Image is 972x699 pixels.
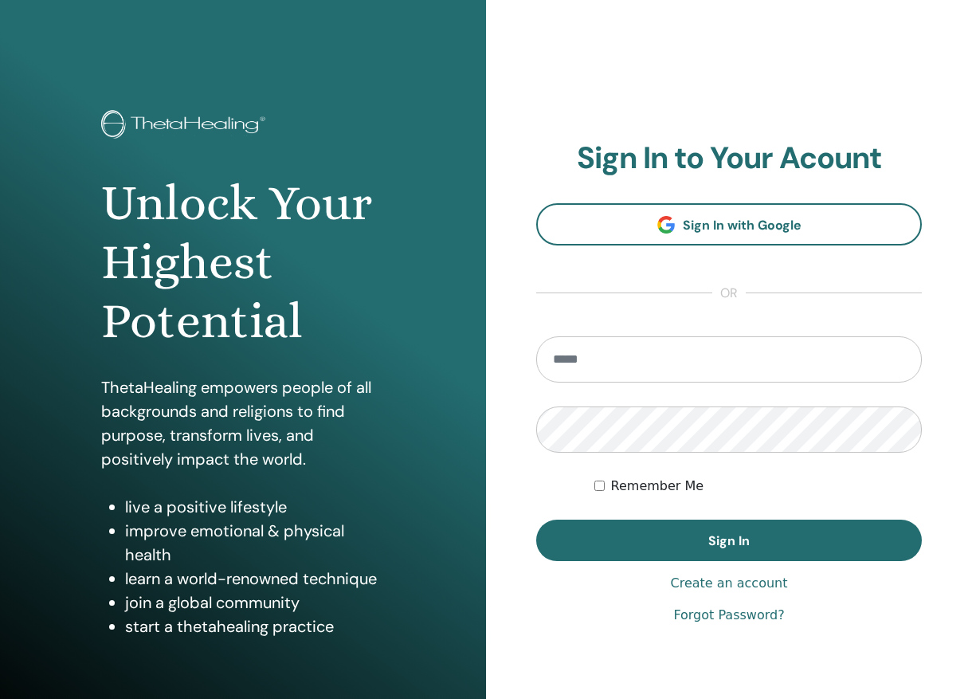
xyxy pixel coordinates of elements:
a: Forgot Password? [673,606,784,625]
li: learn a world-renowned technique [125,567,386,591]
li: join a global community [125,591,386,615]
span: or [712,284,746,303]
div: Keep me authenticated indefinitely or until I manually logout [594,477,922,496]
h2: Sign In to Your Acount [536,140,922,177]
li: live a positive lifestyle [125,495,386,519]
a: Sign In with Google [536,203,922,245]
button: Sign In [536,520,922,561]
h1: Unlock Your Highest Potential [101,174,386,351]
p: ThetaHealing empowers people of all backgrounds and religions to find purpose, transform lives, a... [101,375,386,471]
span: Sign In with Google [683,217,802,234]
li: improve emotional & physical health [125,519,386,567]
a: Create an account [670,574,787,593]
li: start a thetahealing practice [125,615,386,638]
label: Remember Me [611,477,704,496]
span: Sign In [708,532,750,549]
